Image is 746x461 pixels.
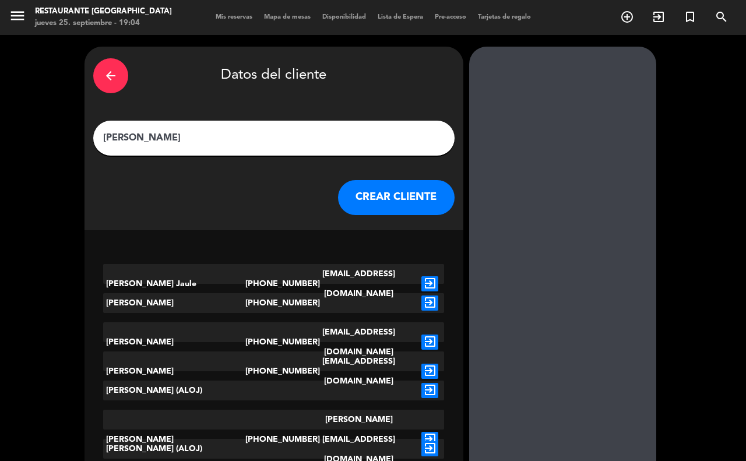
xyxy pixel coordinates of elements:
[103,293,245,313] div: [PERSON_NAME]
[245,351,302,391] div: [PHONE_NUMBER]
[652,10,666,24] i: exit_to_app
[302,264,416,304] div: [EMAIL_ADDRESS][DOMAIN_NAME]
[103,264,245,304] div: [PERSON_NAME] Jaule
[715,10,729,24] i: search
[258,14,316,20] span: Mapa de mesas
[316,14,372,20] span: Disponibilidad
[103,439,245,459] div: [PERSON_NAME] (ALOJ)
[35,6,172,17] div: Restaurante [GEOGRAPHIC_DATA]
[9,7,26,29] button: menu
[102,130,446,146] input: Escriba nombre, correo electrónico o número de teléfono...
[429,14,472,20] span: Pre-acceso
[421,383,438,398] i: exit_to_app
[421,441,438,456] i: exit_to_app
[421,335,438,350] i: exit_to_app
[35,17,172,29] div: jueves 25. septiembre - 19:04
[302,351,416,391] div: [EMAIL_ADDRESS][DOMAIN_NAME]
[421,432,438,447] i: exit_to_app
[103,351,245,391] div: [PERSON_NAME]
[210,14,258,20] span: Mis reservas
[302,322,416,362] div: [EMAIL_ADDRESS][DOMAIN_NAME]
[245,264,302,304] div: [PHONE_NUMBER]
[421,295,438,311] i: exit_to_app
[104,69,118,83] i: arrow_back
[103,322,245,362] div: [PERSON_NAME]
[245,322,302,362] div: [PHONE_NUMBER]
[683,10,697,24] i: turned_in_not
[372,14,429,20] span: Lista de Espera
[620,10,634,24] i: add_circle_outline
[93,55,455,96] div: Datos del cliente
[103,381,245,400] div: [PERSON_NAME] (ALOJ)
[245,293,302,313] div: [PHONE_NUMBER]
[472,14,537,20] span: Tarjetas de regalo
[421,364,438,379] i: exit_to_app
[338,180,455,215] button: CREAR CLIENTE
[421,276,438,291] i: exit_to_app
[9,7,26,24] i: menu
